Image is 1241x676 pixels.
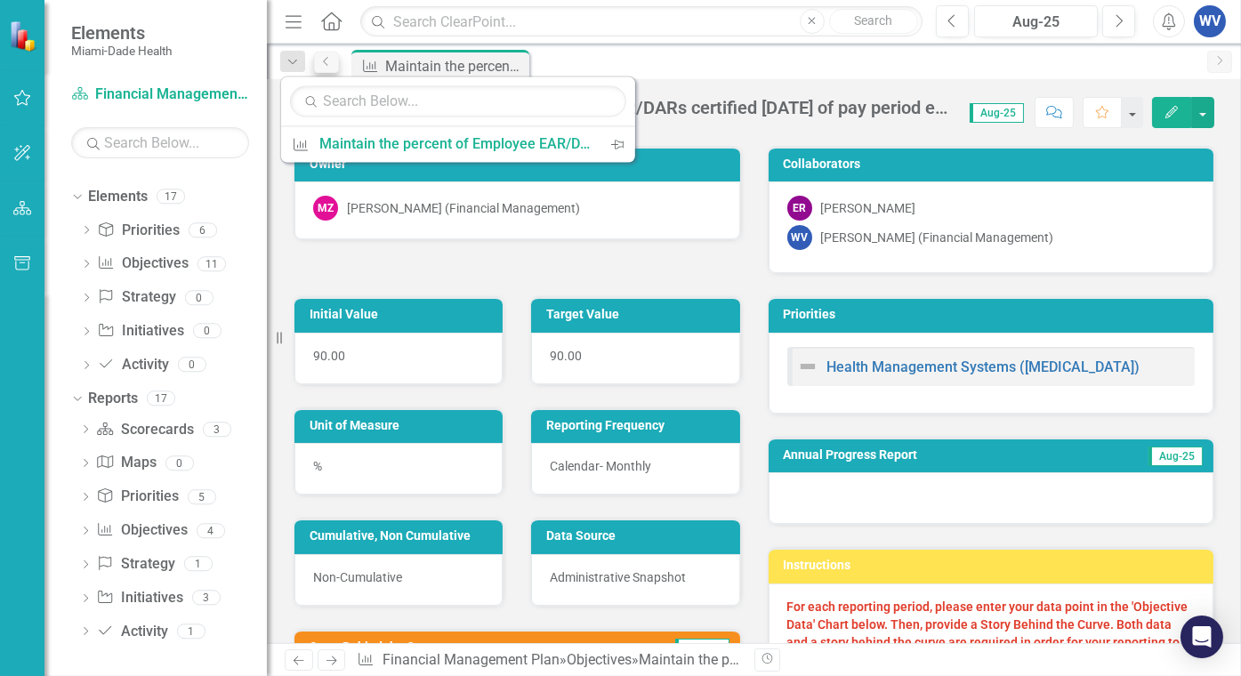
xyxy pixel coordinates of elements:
[797,356,818,377] img: Not Defined
[854,13,892,28] span: Search
[360,6,922,37] input: Search ClearPoint...
[189,222,217,237] div: 6
[787,225,812,250] div: WV
[97,253,188,274] a: Objectives
[313,196,338,221] div: MZ
[8,19,41,52] img: ClearPoint Strategy
[546,419,730,432] h3: Reporting Frequency
[310,419,494,432] h3: Unit of Measure
[357,650,740,671] div: » »
[96,453,156,473] a: Maps
[310,308,494,321] h3: Initial Value
[193,324,222,339] div: 0
[531,443,739,495] div: Calendar- Monthly
[203,422,231,437] div: 3
[546,529,730,543] h3: Data Source
[313,349,345,363] span: 90.00
[385,55,525,77] div: Maintain the percent of Employee EAR/DARs certified [DATE] of pay period end date at 90% or highe...
[821,229,1054,246] div: [PERSON_NAME] (Financial Management)
[1194,5,1226,37] button: WV
[310,157,731,171] h3: Owner
[178,358,206,373] div: 0
[97,287,175,308] a: Strategy
[96,588,182,608] a: Initiatives
[281,128,600,161] a: Maintain the percent of Employee EAR/DARs certified [DATE] of pay period end date at 90% or highe...
[96,554,174,575] a: Strategy
[96,487,178,507] a: Priorities
[787,196,812,221] div: ER
[192,591,221,606] div: 3
[550,570,686,584] span: Administrative Snapshot
[88,187,148,207] a: Elements
[675,639,729,658] span: Aug-25
[821,199,916,217] div: [PERSON_NAME]
[310,640,604,654] h3: Story Behind the Curve
[1148,447,1203,466] span: Aug-25
[96,420,193,440] a: Scorecards
[331,98,952,117] div: Maintain the percent of Employee EAR/DARs certified [DATE] of pay period end date at 90% or highe...
[97,221,179,241] a: Priorities
[185,290,214,305] div: 0
[784,559,1205,572] h3: Instructions
[177,624,205,639] div: 1
[313,459,322,473] span: %
[71,84,249,105] a: Financial Management Plan
[347,199,580,217] div: [PERSON_NAME] (Financial Management)
[784,308,1205,321] h3: Priorities
[310,529,494,543] h3: Cumulative, Non Cumulative
[88,389,138,409] a: Reports
[787,600,1189,667] strong: For each reporting period, please enter your data point in the 'Objective Data' Chart below. Then...
[784,448,1081,462] h3: Annual Progress Report
[313,570,402,584] span: Non-Cumulative
[147,390,175,406] div: 17
[197,523,225,538] div: 4
[567,651,632,668] a: Objectives
[331,117,952,131] div: Financial Management Plan
[96,622,167,642] a: Activity
[197,256,226,271] div: 11
[71,127,249,158] input: Search Below...
[827,358,1140,375] a: Health Management Systems ([MEDICAL_DATA])
[974,5,1099,37] button: Aug-25
[184,557,213,572] div: 1
[784,157,1205,171] h3: Collaborators
[188,489,216,504] div: 5
[970,103,1024,123] span: Aug-25
[1181,616,1223,658] div: Open Intercom Messenger
[829,9,918,34] button: Search
[980,12,1092,33] div: Aug-25
[290,85,626,117] input: Search Below...
[550,349,582,363] span: 90.00
[165,455,194,471] div: 0
[383,651,560,668] a: Financial Management Plan
[71,22,172,44] span: Elements
[546,308,730,321] h3: Target Value
[157,189,185,204] div: 17
[71,44,172,58] small: Miami-Dade Health
[97,355,168,375] a: Activity
[97,321,183,342] a: Initiatives
[319,133,591,156] div: Maintain the percent of Employee EAR/DARs certified [DATE] of pay period end date at 90% or highe...
[96,520,187,541] a: Objectives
